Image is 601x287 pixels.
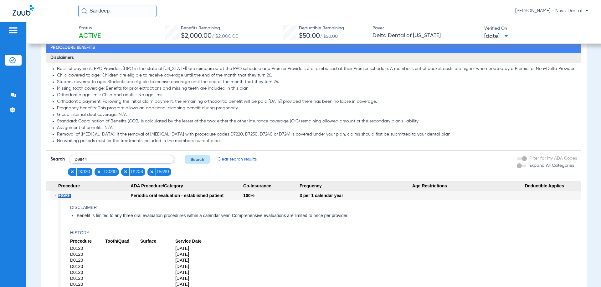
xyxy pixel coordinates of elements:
[70,264,105,270] span: D0120
[70,170,74,174] img: x.svg
[58,193,71,198] span: D0120
[55,191,58,200] span: -
[46,53,581,63] h3: Disclaimers
[218,156,257,162] span: Clear search results
[181,25,239,32] span: Benefits Remaining
[157,169,169,175] span: D4910
[57,112,577,118] li: Group internal dual coverage: N/A
[243,181,300,191] span: Co-Insurance
[131,181,243,191] span: ADA Procedure/Category
[57,125,577,131] li: Assignment of benefits: N/A
[150,170,154,174] img: x.svg
[175,245,210,251] span: [DATE]
[78,5,157,17] input: Search for patients
[299,33,320,39] span: $50.00
[181,33,212,39] span: $2,000.00
[300,181,412,191] span: Frequency
[70,275,105,281] span: D0120
[57,92,577,98] li: Orthodontic age limit: Child and adult - No age limit
[131,169,143,175] span: D1208
[57,132,577,137] li: Removal of [MEDICAL_DATA]: If the removal of [MEDICAL_DATA] with procedure codes D7220, D7230, D7...
[57,79,577,85] li: Student covered to age: Students are eligible to receive coverage until the end of the month that...
[57,99,577,105] li: Orthodontic payment: Following the initial claim payment, the remaining orthodontic benefit will ...
[372,25,479,32] span: Payer
[412,181,525,191] span: Age Restrictions
[570,257,601,287] iframe: Chat Widget
[46,43,581,53] h2: Procedure Benefits
[175,257,210,263] span: [DATE]
[300,191,412,200] div: 3 per 1 calendar year
[57,138,577,144] li: No waiting periods exist for the treatments included in the member's current plan.
[185,155,210,164] button: Search
[70,230,581,236] h4: History
[175,264,210,270] span: [DATE]
[70,238,105,244] span: Procedure
[70,270,105,275] span: D0120
[175,238,210,244] span: Service Date
[79,32,101,41] span: Active
[46,181,131,191] span: Procedure
[57,86,577,92] li: Missing tooth coverage: Benefits for prior extractions and missing teeth are included in this plan.
[57,66,577,72] li: Basis of payment: PPO Providers (DPO in the state of [US_STATE]) are reimbursed at the PPO schedu...
[529,163,574,168] span: Expand All Categories
[57,106,577,111] li: Pregnancy benefits: This program allows an additional cleaning benefit during pregnancy.
[515,8,588,14] span: [PERSON_NAME] - Nuvo Dental
[131,191,243,200] div: Periodic oral evaluation - established patient
[525,181,581,191] span: Deductible Applies
[81,8,87,14] img: Search Icon
[8,27,18,34] img: hamburger-icon
[175,270,210,275] span: [DATE]
[320,34,338,39] span: / $50.00
[175,251,210,257] span: [DATE]
[243,191,300,200] div: 100%
[70,245,105,251] span: D0120
[69,155,174,164] input: Search by ADA code or keyword…
[57,119,577,124] li: Standard: Coordination of Benefits (COB) is calculated by the lesser of the two: either the other...
[97,170,101,174] img: x.svg
[13,5,34,16] img: Zuub Logo
[70,257,105,263] span: D0120
[299,25,344,32] span: Deductible Remaining
[528,155,577,162] label: Filter for My ADA Codes
[70,204,581,211] h4: Disclaimer
[175,275,210,281] span: [DATE]
[484,32,508,40] span: [DATE]
[105,238,140,244] span: Tooth/Quad
[140,238,175,244] span: Surface
[57,73,577,78] li: Child covered to age: Children are eligible to receive coverage until the end of the month that t...
[484,25,591,32] span: Verified On
[70,251,105,257] span: D0120
[78,169,90,175] span: D0120
[104,169,117,175] span: D0210
[372,32,479,40] span: Delta Dental of [US_STATE]
[212,34,239,39] span: / $2,000.00
[79,25,101,32] span: Status
[123,170,128,174] img: x.svg
[77,213,581,219] li: Benefit is limited to any three oral evaluation procedures within a calendar year. Comprehensive ...
[50,156,65,162] span: Search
